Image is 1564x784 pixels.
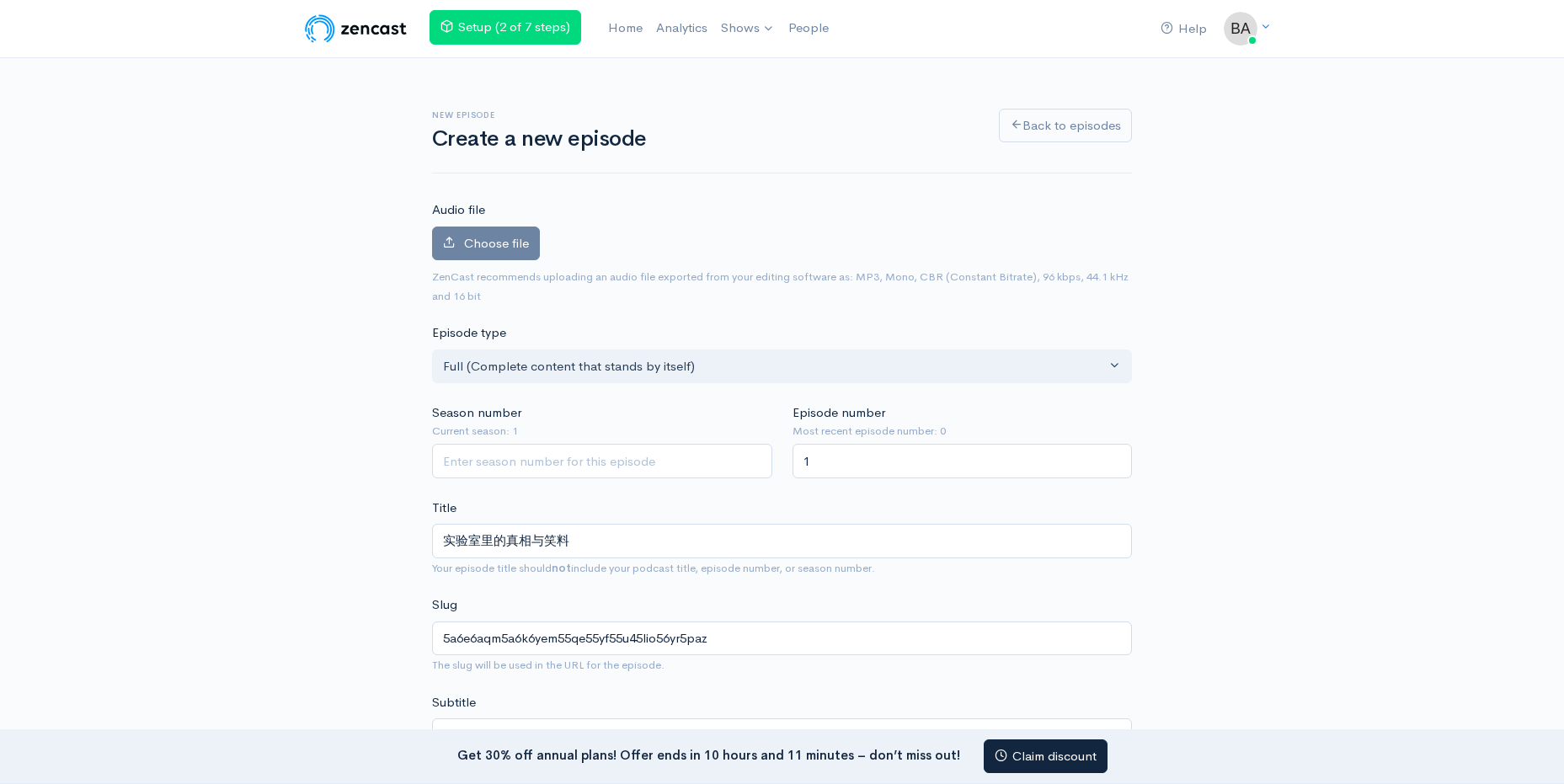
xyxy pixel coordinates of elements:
input: Enter season number for this episode [432,444,772,478]
a: Analytics [649,10,714,46]
label: Title [432,499,456,518]
label: Episode number [793,403,885,423]
label: Season number [432,403,521,423]
small: Your episode title should include your podcast title, episode number, or season number. [432,561,875,575]
small: Current season: 1 [432,423,772,440]
a: Shows [714,10,782,47]
small: The slug will be used in the URL for the episode. [432,658,665,672]
input: What is the episode's title? [432,524,1132,558]
span: Choose file [464,235,529,251]
img: ... [1224,12,1257,45]
strong: Get 30% off annual plans! Offer ends in 10 hours and 11 minutes – don’t miss out! [457,746,960,762]
small: Most recent episode number: 0 [793,423,1133,440]
a: Home [601,10,649,46]
div: Full (Complete content that stands by itself) [443,357,1106,376]
label: Slug [432,595,457,615]
img: ZenCast Logo [302,12,409,45]
label: Subtitle [432,693,476,712]
input: title-of-episode [432,621,1132,656]
label: Audio file [432,200,485,220]
strong: not [552,561,571,575]
a: Claim discount [984,739,1108,774]
a: People [782,10,835,46]
small: ZenCast recommends uploading an audio file exported from your editing software as: MP3, Mono, CBR... [432,269,1129,303]
a: Help [1154,11,1214,47]
label: Episode type [432,323,506,343]
h6: New episode [432,110,979,120]
a: Back to episodes [999,109,1132,143]
input: Enter episode number [793,444,1133,478]
button: Full (Complete content that stands by itself) [432,349,1132,384]
a: Setup (2 of 7 steps) [430,10,581,45]
h1: Create a new episode [432,127,979,152]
